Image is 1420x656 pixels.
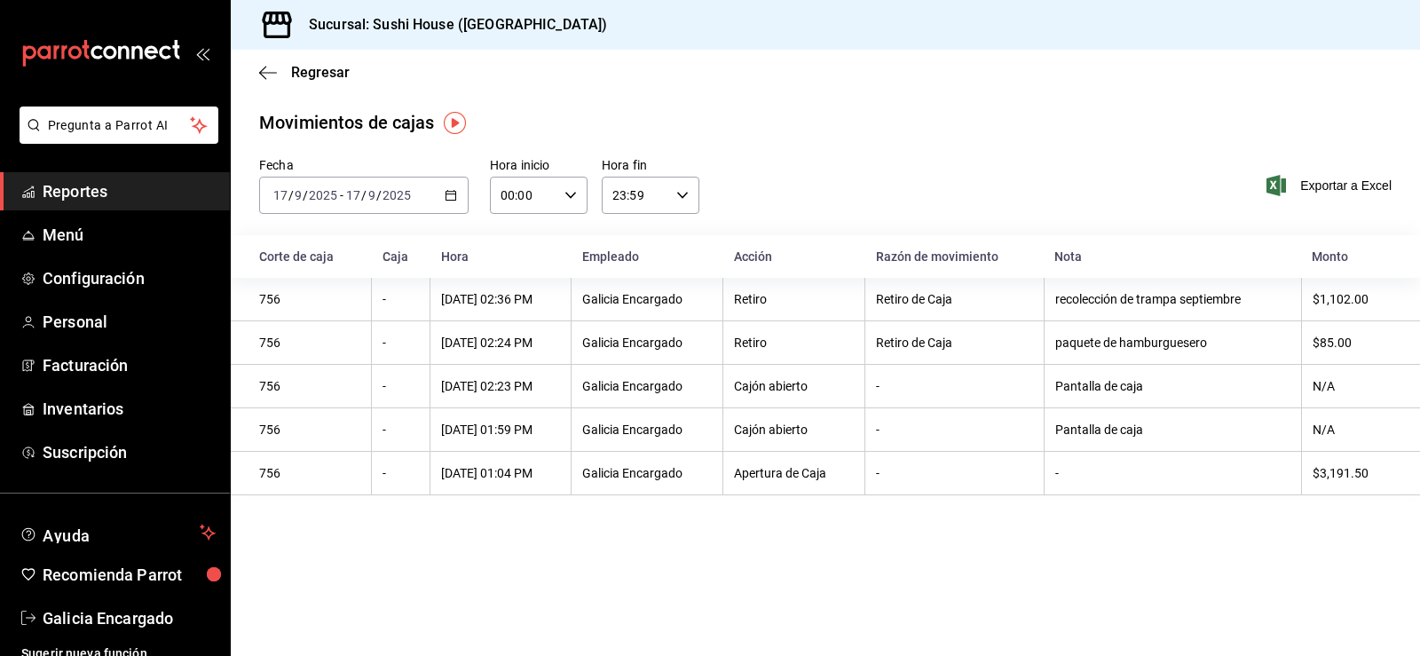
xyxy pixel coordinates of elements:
label: Hora inicio [490,159,588,171]
div: Galicia Encargado [582,379,712,393]
div: Pantalla de caja [1055,379,1290,393]
div: Apertura de Caja [734,466,854,480]
label: Hora fin [602,159,699,171]
div: [DATE] 01:59 PM [441,423,560,437]
div: Galicia Encargado [582,423,712,437]
span: / [376,188,382,202]
div: [DATE] 02:23 PM [441,379,560,393]
div: Caja [383,249,420,264]
div: 756 [259,379,360,393]
div: Corte de caja [259,249,361,264]
span: Pregunta a Parrot AI [48,116,191,135]
span: Inventarios [43,397,216,421]
div: Pantalla de caja [1055,423,1290,437]
div: $3,191.50 [1313,466,1392,480]
span: Personal [43,310,216,334]
div: Cajón abierto [734,379,854,393]
div: [DATE] 01:04 PM [441,466,560,480]
input: -- [294,188,303,202]
div: - [876,379,1032,393]
button: Regresar [259,64,350,81]
div: $85.00 [1313,336,1392,350]
div: Retiro de Caja [876,336,1032,350]
div: - [383,292,419,306]
div: Monto [1312,249,1392,264]
div: recolección de trampa septiembre [1055,292,1290,306]
div: Retiro [734,292,854,306]
span: Galicia Encargado [43,606,216,630]
input: ---- [382,188,412,202]
div: $1,102.00 [1313,292,1392,306]
span: Reportes [43,179,216,203]
div: - [383,379,419,393]
div: 756 [259,292,360,306]
div: [DATE] 02:36 PM [441,292,560,306]
span: / [361,188,367,202]
label: Fecha [259,159,469,171]
div: Galicia Encargado [582,336,712,350]
div: paquete de hamburguesero [1055,336,1290,350]
div: - [876,466,1032,480]
span: Configuración [43,266,216,290]
div: Cajón abierto [734,423,854,437]
span: / [288,188,294,202]
span: Suscripción [43,440,216,464]
span: / [303,188,308,202]
span: Recomienda Parrot [43,563,216,587]
div: Galicia Encargado [582,466,712,480]
div: - [1055,466,1290,480]
div: Hora [441,249,561,264]
button: open_drawer_menu [195,46,209,60]
a: Pregunta a Parrot AI [12,129,218,147]
span: Regresar [291,64,350,81]
input: -- [272,188,288,202]
input: -- [345,188,361,202]
div: - [383,466,419,480]
div: Retiro [734,336,854,350]
div: Galicia Encargado [582,292,712,306]
span: - [340,188,343,202]
div: 756 [259,466,360,480]
span: Facturación [43,353,216,377]
button: Exportar a Excel [1270,175,1392,196]
div: Razón de movimiento [876,249,1033,264]
span: Menú [43,223,216,247]
span: Ayuda [43,522,193,543]
button: Pregunta a Parrot AI [20,107,218,144]
img: Tooltip marker [444,112,466,134]
div: N/A [1313,379,1392,393]
div: - [876,423,1032,437]
input: ---- [308,188,338,202]
div: Movimientos de cajas [259,109,435,136]
div: Empleado [582,249,713,264]
div: 756 [259,336,360,350]
div: [DATE] 02:24 PM [441,336,560,350]
div: - [383,336,419,350]
div: N/A [1313,423,1392,437]
div: 756 [259,423,360,437]
div: Retiro de Caja [876,292,1032,306]
div: Acción [734,249,855,264]
input: -- [367,188,376,202]
h3: Sucursal: Sushi House ([GEOGRAPHIC_DATA]) [295,14,607,36]
div: - [383,423,419,437]
div: Nota [1054,249,1290,264]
